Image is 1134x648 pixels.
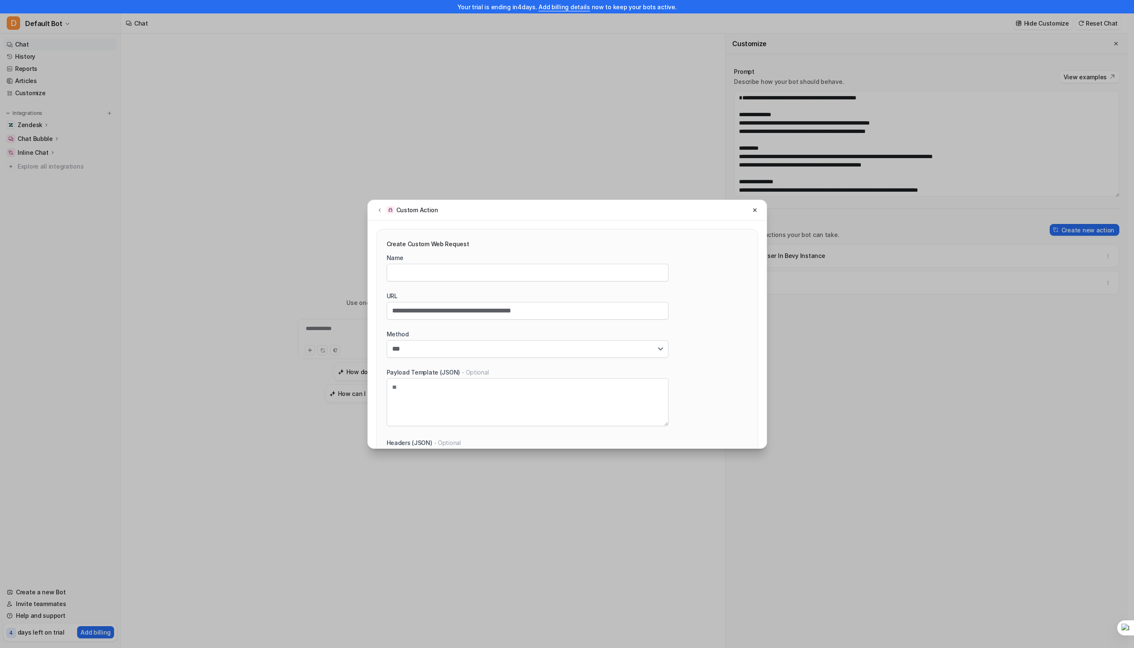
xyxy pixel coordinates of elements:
[387,330,668,338] label: Method
[462,369,489,376] span: - Optional
[387,438,668,447] label: Headers (JSON)
[434,439,461,446] span: - Optional
[387,239,748,248] h3: Create Custom Web Request
[387,368,668,377] label: Payload Template (JSON)
[396,206,438,214] h2: Custom Action
[386,206,395,214] img: chat
[387,253,668,262] label: Name
[387,291,668,300] label: URL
